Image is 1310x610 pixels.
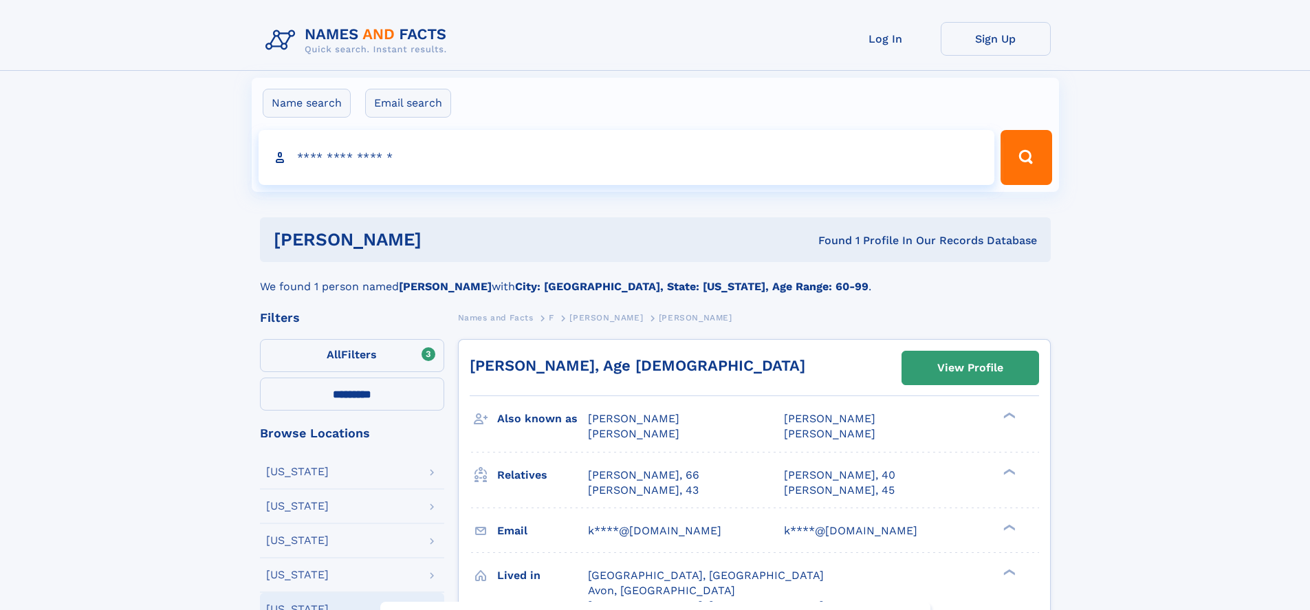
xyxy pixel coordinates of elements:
[569,309,643,326] a: [PERSON_NAME]
[784,427,875,440] span: [PERSON_NAME]
[266,535,329,546] div: [US_STATE]
[266,501,329,512] div: [US_STATE]
[937,352,1003,384] div: View Profile
[941,22,1051,56] a: Sign Up
[260,262,1051,295] div: We found 1 person named with .
[549,309,554,326] a: F
[549,313,554,323] span: F
[259,130,995,185] input: search input
[1000,411,1016,420] div: ❯
[260,427,444,439] div: Browse Locations
[266,466,329,477] div: [US_STATE]
[588,483,699,498] a: [PERSON_NAME], 43
[365,89,451,118] label: Email search
[497,564,588,587] h3: Lived in
[784,468,895,483] a: [PERSON_NAME], 40
[263,89,351,118] label: Name search
[784,412,875,425] span: [PERSON_NAME]
[1000,467,1016,476] div: ❯
[497,519,588,543] h3: Email
[327,348,341,361] span: All
[458,309,534,326] a: Names and Facts
[1000,523,1016,532] div: ❯
[260,312,444,324] div: Filters
[588,584,735,597] span: Avon, [GEOGRAPHIC_DATA]
[1001,130,1051,185] button: Search Button
[497,464,588,487] h3: Relatives
[588,427,679,440] span: [PERSON_NAME]
[620,233,1037,248] div: Found 1 Profile In Our Records Database
[515,280,869,293] b: City: [GEOGRAPHIC_DATA], State: [US_STATE], Age Range: 60-99
[569,313,643,323] span: [PERSON_NAME]
[274,231,620,248] h1: [PERSON_NAME]
[260,22,458,59] img: Logo Names and Facts
[784,483,895,498] a: [PERSON_NAME], 45
[470,357,805,374] a: [PERSON_NAME], Age [DEMOGRAPHIC_DATA]
[659,313,732,323] span: [PERSON_NAME]
[497,407,588,431] h3: Also known as
[1000,567,1016,576] div: ❯
[588,569,824,582] span: [GEOGRAPHIC_DATA], [GEOGRAPHIC_DATA]
[588,412,679,425] span: [PERSON_NAME]
[831,22,941,56] a: Log In
[266,569,329,580] div: [US_STATE]
[588,468,699,483] a: [PERSON_NAME], 66
[399,280,492,293] b: [PERSON_NAME]
[902,351,1038,384] a: View Profile
[260,339,444,372] label: Filters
